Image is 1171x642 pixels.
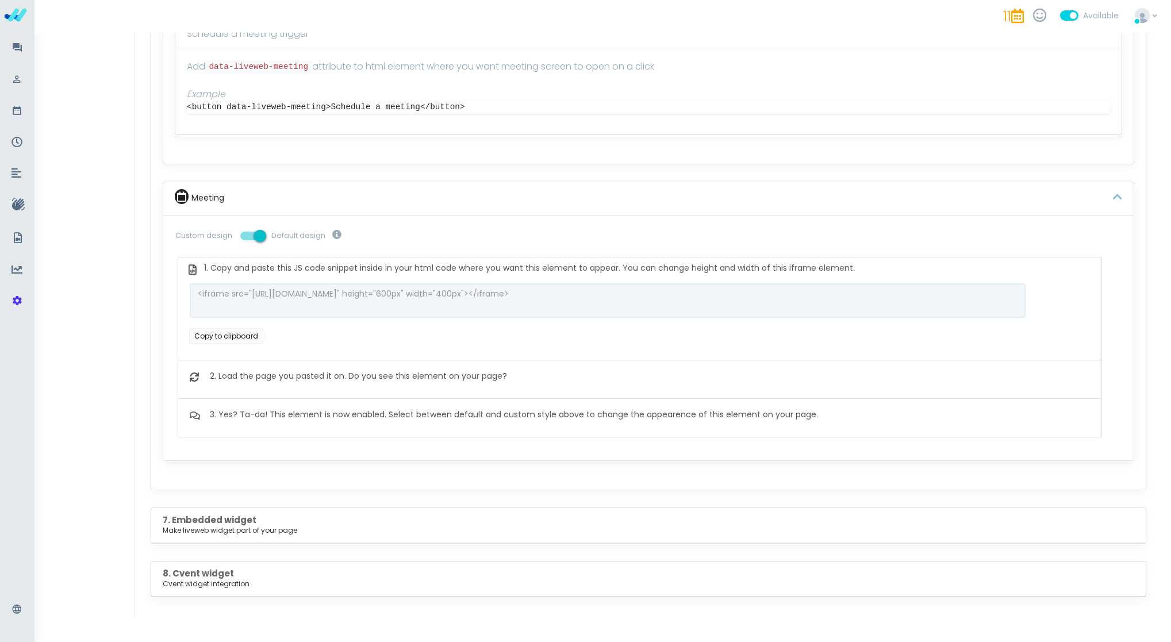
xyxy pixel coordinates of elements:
p: 2. Load the page you pasted it on. Do you see this element on your page? [210,370,1090,382]
a: 7. Embedded widget Make liveweb widget part of your page [163,514,1134,536]
a: 8. Cvent widget Cvent widget integration [163,567,1134,589]
small: Make liveweb widget part of your page [163,525,1134,536]
p: 3. Yes? Ta-da! This element is now enabled. Select between default and custom style above to chan... [210,409,1090,421]
b: 8. Cvent widget [163,567,234,579]
p: 1. Copy and paste this JS code snippet inside in your html code where you want this element to ap... [204,262,1096,274]
code: data-liveweb-meeting [205,60,312,73]
small: Cvent widget integration [163,579,1134,589]
label: Meeting [191,192,224,204]
a: 11 [999,1,1028,32]
button: Copy to clipboard [189,328,263,344]
b: 7. Embedded widget [163,514,256,526]
pre: <button data-liveweb-meeting>Schedule a meeting</button> [187,101,1110,114]
div: Available [1083,10,1119,22]
label: Custom design Default design [175,230,325,241]
div: 11 [1003,6,1024,28]
img: homepage [4,3,27,26]
div: Add attribute to html element where you want meeting screen to open on a click [175,48,1122,134]
i: Example [187,87,225,101]
textarea: <iframe src="[URL][DOMAIN_NAME]" height="600px" width="400px"></iframe> [190,283,1026,318]
img: user [1135,8,1150,23]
